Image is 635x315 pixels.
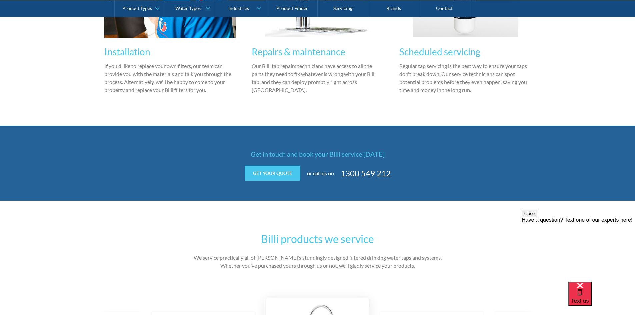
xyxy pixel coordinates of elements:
iframe: podium webchat widget bubble [568,282,635,315]
p: or call us on [307,169,334,177]
p: Regular tap servicing is the best way to ensure your taps don't break down. Our service technicia... [399,62,531,94]
h2: Billi products we service [188,231,448,247]
h3: Scheduled servicing [399,45,531,59]
a: Get your quote [245,166,300,181]
p: If you'd like to replace your own filters, our team can provide you with the materials and talk y... [104,62,236,94]
a: 1300 549 212 [341,167,391,179]
p: Our Billi tap repairs technicians have access to all the parts they need to fix whatever is wrong... [252,62,383,94]
h3: Repairs & maintenance [252,45,383,59]
div: Industries [228,5,249,11]
div: Product Types [122,5,152,11]
h4: Get in touch and book your Billi service [DATE] [188,149,448,159]
h3: Installation [104,45,236,59]
div: Water Types [175,5,201,11]
p: We service practically all of [PERSON_NAME]’s stunningly designed filtered drinking water taps an... [188,254,448,270]
iframe: podium webchat widget prompt [522,210,635,290]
